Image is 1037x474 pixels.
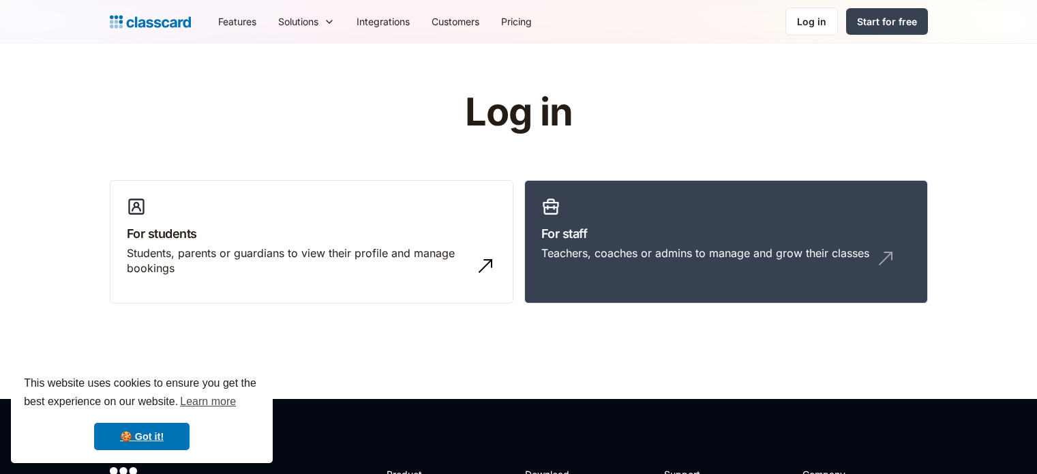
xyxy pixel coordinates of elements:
[797,14,826,29] div: Log in
[110,12,191,31] a: Logo
[278,14,318,29] div: Solutions
[490,6,543,37] a: Pricing
[94,423,190,450] a: dismiss cookie message
[346,6,421,37] a: Integrations
[541,224,911,243] h3: For staff
[178,391,238,412] a: learn more about cookies
[11,362,273,463] div: cookieconsent
[541,246,869,261] div: Teachers, coaches or admins to manage and grow their classes
[207,6,267,37] a: Features
[302,91,735,134] h1: Log in
[127,246,469,276] div: Students, parents or guardians to view their profile and manage bookings
[846,8,928,35] a: Start for free
[127,224,496,243] h3: For students
[421,6,490,37] a: Customers
[267,6,346,37] div: Solutions
[524,180,928,304] a: For staffTeachers, coaches or admins to manage and grow their classes
[24,375,260,412] span: This website uses cookies to ensure you get the best experience on our website.
[785,8,838,35] a: Log in
[857,14,917,29] div: Start for free
[110,180,513,304] a: For studentsStudents, parents or guardians to view their profile and manage bookings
